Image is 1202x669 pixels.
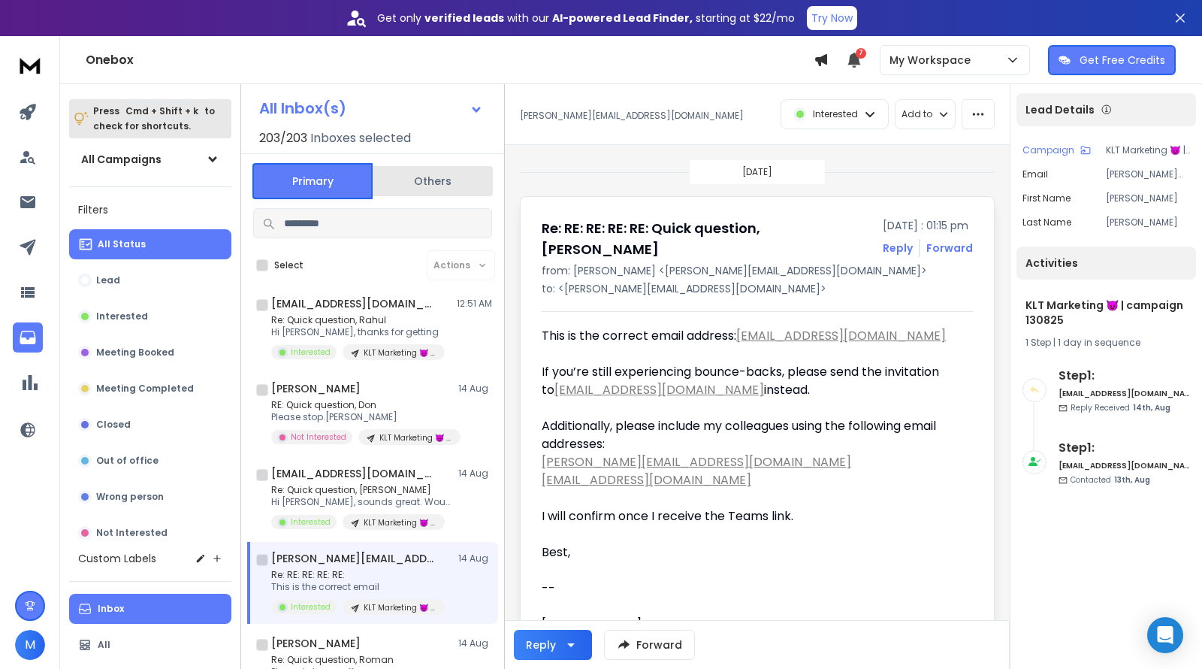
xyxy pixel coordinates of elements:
[291,601,331,613] p: Interested
[15,630,45,660] button: M
[247,93,495,123] button: All Inbox(s)
[813,108,858,120] p: Interested
[364,517,436,528] p: KLT Marketing 😈 | campaign 130825
[1106,192,1190,204] p: [PERSON_NAME]
[1058,336,1140,349] span: 1 day in sequence
[377,11,795,26] p: Get only with our starting at $22/mo
[69,518,231,548] button: Not Interested
[458,468,492,480] p: 14 Aug
[514,630,592,660] button: Reply
[1022,168,1048,180] p: Email
[291,347,331,358] p: Interested
[271,654,452,666] p: Re: Quick question, Roman
[1133,402,1170,413] span: 14th, Aug
[889,53,977,68] p: My Workspace
[736,327,946,344] a: [EMAIL_ADDRESS][DOMAIN_NAME]
[1114,474,1150,486] span: 13th, Aug
[458,383,492,395] p: 14 Aug
[364,347,436,359] p: KLT Marketing 😈 | campaign 130825
[1025,337,1187,349] div: |
[1106,216,1190,229] p: [PERSON_NAME]
[526,637,556,652] div: Reply
[69,265,231,295] button: Lead
[1059,439,1190,457] h6: Step 1 :
[901,108,932,120] p: Add to
[271,551,436,566] h1: [PERSON_NAME][EMAIL_ADDRESS][DOMAIN_NAME]
[379,432,452,443] p: KLT Marketing 😈 | campaign 130825
[69,229,231,259] button: All Status
[96,419,131,431] p: Closed
[271,484,452,496] p: Re: Quick question, [PERSON_NAME]
[1022,144,1091,156] button: Campaign
[96,455,159,467] p: Out of office
[271,326,445,338] p: Hi [PERSON_NAME], thanks for getting
[1022,144,1074,156] p: Campaign
[252,163,373,199] button: Primary
[542,263,973,278] p: from: [PERSON_NAME] <[PERSON_NAME][EMAIL_ADDRESS][DOMAIN_NAME]>
[271,296,436,311] h1: [EMAIL_ADDRESS][DOMAIN_NAME]
[542,471,751,489] a: [EMAIL_ADDRESS][DOMAIN_NAME]
[364,602,436,613] p: KLT Marketing 😈 | campaign 130825
[98,639,110,651] p: All
[69,482,231,512] button: Wrong person
[424,11,504,26] strong: verified leads
[69,374,231,404] button: Meeting Completed
[271,569,445,581] p: Re: RE: RE: RE: RE:
[1022,192,1071,204] p: First Name
[274,259,304,271] label: Select
[69,144,231,174] button: All Campaigns
[1022,216,1071,229] p: Last Name
[69,199,231,220] h3: Filters
[78,551,156,566] h3: Custom Labels
[96,491,164,503] p: Wrong person
[259,129,307,147] span: 203 / 203
[69,594,231,624] button: Inbox
[93,104,215,134] p: Press to check for shortcuts.
[98,238,146,250] p: All Status
[96,383,194,395] p: Meeting Completed
[542,281,973,296] p: to: <[PERSON_NAME][EMAIL_ADDRESS][DOMAIN_NAME]>
[1147,617,1183,653] div: Open Intercom Messenger
[520,110,744,122] p: [PERSON_NAME][EMAIL_ADDRESS][DOMAIN_NAME]
[457,298,492,310] p: 12:51 AM
[807,6,857,30] button: Try Now
[1071,474,1150,486] p: Contacted
[1016,247,1196,280] div: Activities
[291,516,331,528] p: Interested
[123,102,201,120] span: Cmd + Shift + k
[811,11,853,26] p: Try Now
[271,411,452,423] p: Please stop.[PERSON_NAME]
[883,241,913,256] button: Reply
[271,399,452,411] p: RE: Quick question, Don
[542,327,961,363] div: This is the correct email address:
[271,381,361,396] h1: [PERSON_NAME]
[883,218,973,233] p: [DATE] : 01:15 pm
[373,165,493,198] button: Others
[1059,388,1190,399] h6: [EMAIL_ADDRESS][DOMAIN_NAME]
[542,453,851,471] a: [PERSON_NAME][EMAIL_ADDRESS][DOMAIN_NAME]
[604,630,695,660] button: Forward
[96,527,168,539] p: Not Interested
[271,496,452,508] p: Hi [PERSON_NAME], sounds great. Would
[1025,298,1187,328] h1: KLT Marketing 😈 | campaign 130825
[542,363,961,417] div: If you’re still experiencing bounce-backs, please send the invitation to instead.
[742,166,772,178] p: [DATE]
[458,637,492,649] p: 14 Aug
[69,301,231,331] button: Interested
[1025,102,1095,117] p: Lead Details
[1106,144,1190,156] p: KLT Marketing 😈 | campaign 130825
[96,347,174,359] p: Meeting Booked
[271,636,361,651] h1: [PERSON_NAME]
[69,446,231,476] button: Out of office
[96,274,120,286] p: Lead
[15,51,45,79] img: logo
[86,51,814,69] h1: Onebox
[271,314,445,326] p: Re: Quick question, Rahul
[98,603,124,615] p: Inbox
[458,552,492,565] p: 14 Aug
[291,431,346,443] p: Not Interested
[542,417,961,453] div: Additionally, please include my colleagues using the following email addresses:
